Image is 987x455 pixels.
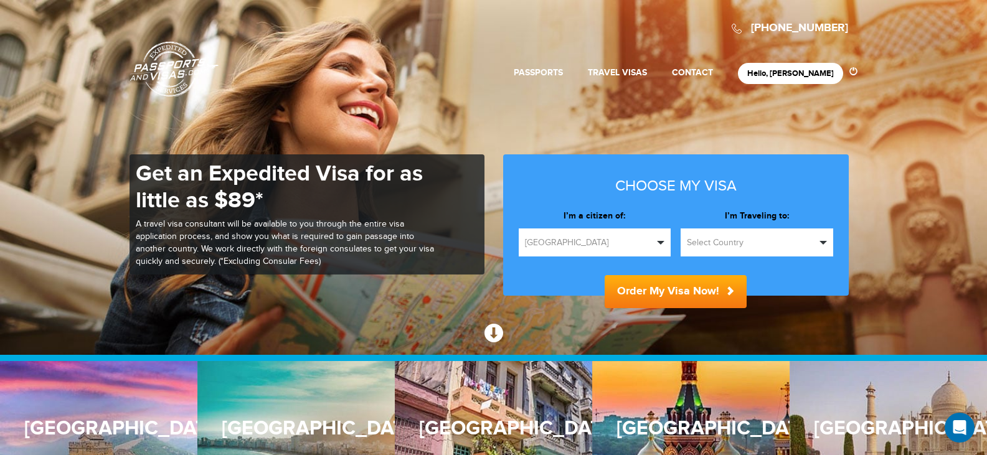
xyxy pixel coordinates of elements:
[519,178,833,194] h3: Choose my visa
[687,237,816,249] span: Select Country
[519,228,671,256] button: [GEOGRAPHIC_DATA]
[525,237,654,249] span: [GEOGRAPHIC_DATA]
[514,67,563,78] a: Passports
[751,21,848,35] a: [PHONE_NUMBER]
[136,218,435,268] p: A travel visa consultant will be available to you through the entire visa application process, an...
[681,210,833,222] label: I’m Traveling to:
[130,41,219,97] a: Passports & [DOMAIN_NAME]
[136,161,435,214] h1: Get an Expedited Visa for as little as $89*
[945,413,975,443] div: Open Intercom Messenger
[747,68,834,78] a: Hello, [PERSON_NAME]
[681,228,833,256] button: Select Country
[519,210,671,222] label: I’m a citizen of:
[222,418,371,439] h3: [GEOGRAPHIC_DATA]
[616,418,766,439] h3: [GEOGRAPHIC_DATA]
[672,67,713,78] a: Contact
[814,418,963,439] h3: [GEOGRAPHIC_DATA]
[605,275,747,308] button: Order My Visa Now!
[419,418,569,439] h3: [GEOGRAPHIC_DATA]
[588,67,647,78] a: Travel Visas
[24,418,174,439] h3: [GEOGRAPHIC_DATA]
